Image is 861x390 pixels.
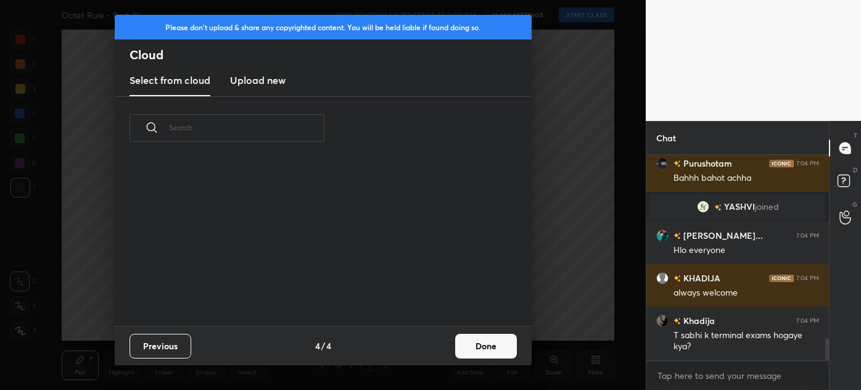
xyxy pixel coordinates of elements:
[646,122,686,154] p: Chat
[321,339,325,352] h4: /
[455,334,517,359] button: Done
[326,339,331,352] h4: 4
[130,47,532,63] h2: Cloud
[681,157,732,170] h6: Purushotam
[681,272,720,284] h6: KHADIJA
[724,202,755,212] span: YASHVI
[656,272,669,284] img: default.png
[854,131,857,140] p: T
[646,155,829,360] div: grid
[656,315,669,327] img: 6c224e993e7d4cb486e5adfcfb0496fb.jpg
[714,204,722,211] img: no-rating-badge.077c3623.svg
[674,287,819,299] div: always welcome
[853,165,857,175] p: D
[674,160,681,167] img: no-rating-badge.077c3623.svg
[681,229,763,242] h6: [PERSON_NAME]...
[674,172,819,185] div: Bahhh bahot achha
[769,160,794,167] img: iconic-dark.1390631f.png
[755,202,779,212] span: joined
[674,244,819,257] div: Hlo everyone
[230,73,286,88] h3: Upload new
[796,232,819,239] div: 7:04 PM
[674,275,681,282] img: no-rating-badge.077c3623.svg
[315,339,320,352] h4: 4
[674,330,819,353] div: T sabhi k terminal exams hogaye kya?
[169,101,324,154] input: Search
[130,73,210,88] h3: Select from cloud
[656,157,669,170] img: 61a7abd34e854017aefc470322587aa1.jpg
[674,233,681,239] img: no-rating-badge.077c3623.svg
[115,15,532,39] div: Please don't upload & share any copyrighted content. You will be held liable if found doing so.
[656,230,669,242] img: 6d5f8caba86f41538d428a4ec16f1e1d.jpg
[697,201,709,213] img: e5d08b9354ff40608c6c41b3b55054d6.jpg
[130,334,191,359] button: Previous
[796,160,819,167] div: 7:04 PM
[769,275,794,282] img: iconic-dark.1390631f.png
[674,318,681,325] img: no-rating-badge.077c3623.svg
[852,200,857,209] p: G
[796,275,819,282] div: 7:04 PM
[796,317,819,325] div: 7:04 PM
[681,314,715,327] h6: Khadija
